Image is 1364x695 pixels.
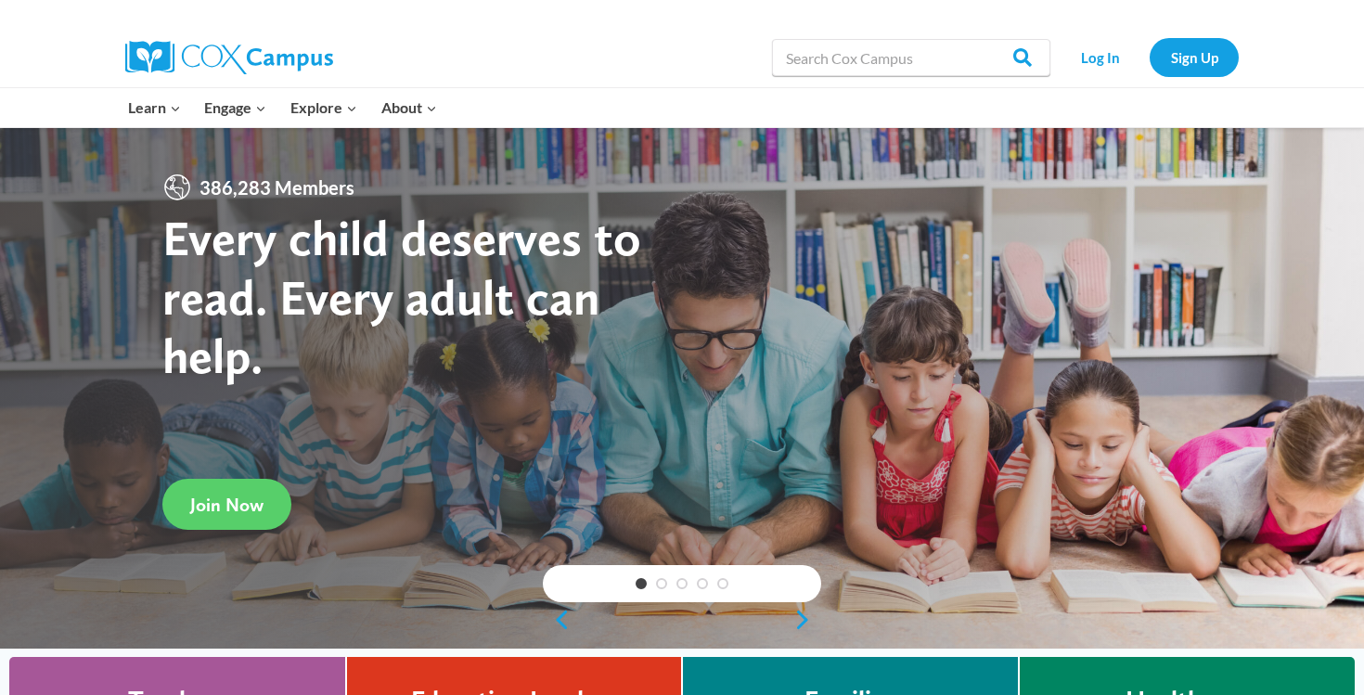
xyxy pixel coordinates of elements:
a: 1 [636,578,647,589]
span: Learn [128,96,181,120]
span: Explore [290,96,357,120]
a: Log In [1060,38,1140,76]
span: About [381,96,437,120]
a: 5 [717,578,728,589]
a: next [793,609,821,631]
a: 2 [656,578,667,589]
input: Search Cox Campus [772,39,1050,76]
a: Sign Up [1150,38,1239,76]
nav: Primary Navigation [116,88,448,127]
a: 3 [676,578,688,589]
span: Join Now [190,494,264,516]
div: content slider buttons [543,601,821,638]
nav: Secondary Navigation [1060,38,1239,76]
span: Engage [204,96,266,120]
strong: Every child deserves to read. Every adult can help. [162,208,641,385]
a: previous [543,609,571,631]
a: Join Now [162,479,291,530]
a: 4 [697,578,708,589]
img: Cox Campus [125,41,333,74]
span: 386,283 Members [192,173,362,202]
